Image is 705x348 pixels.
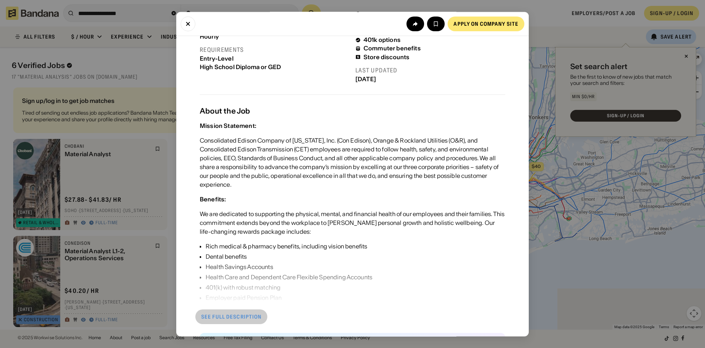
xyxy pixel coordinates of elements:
[200,33,350,40] div: Hourly
[453,21,518,26] div: Apply on company site
[364,45,421,52] div: Commuter benefits
[364,54,409,61] div: Store discounts
[355,76,505,83] div: [DATE]
[200,46,350,54] div: Requirements
[200,55,350,62] div: Entry-Level
[200,136,505,189] div: Consolidated Edison Company of [US_STATE], Inc. (Con Edison), Orange & Rockland Utilities (O&R), ...
[206,293,465,302] div: Employer paid Pension Plan
[364,37,401,44] div: 401k options
[206,273,465,281] div: Health Care and Dependent Care Flexible Spending Accounts
[200,107,505,115] div: About the Job
[200,195,226,203] div: Benefits:
[206,242,465,251] div: Rich medical & pharmacy benefits, including vision benefits
[200,64,350,71] div: High School Diploma or GED
[201,314,261,319] div: See full description
[200,122,256,129] div: Mission Statement:
[181,16,195,31] button: Close
[206,252,465,261] div: Dental benefits
[355,67,505,74] div: Last updated
[200,209,505,236] div: We are dedicated to supporting the physical, mental, and financial health of our employees and th...
[206,283,465,292] div: 401(k) with robust matching
[206,262,465,271] div: Health Savings Accounts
